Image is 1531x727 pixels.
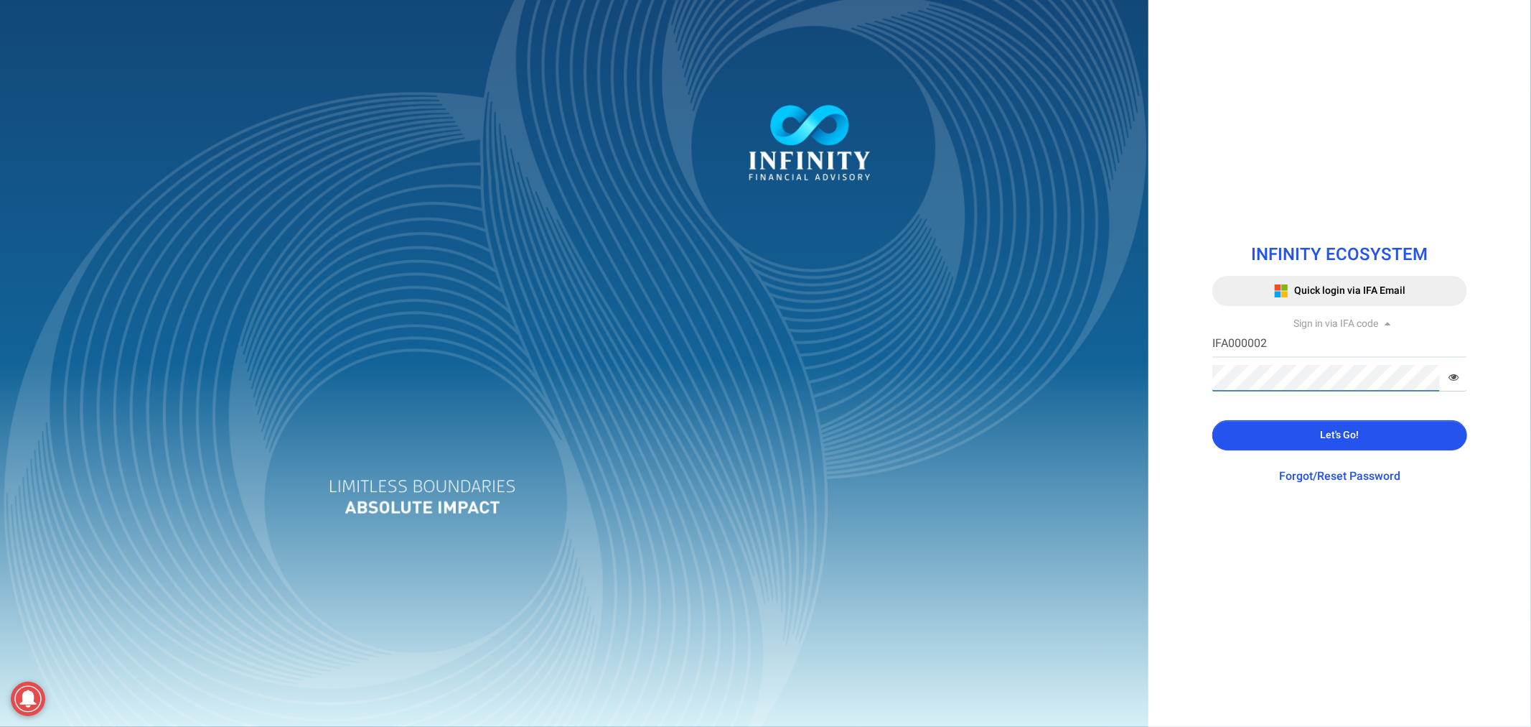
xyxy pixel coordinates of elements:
[1212,246,1467,264] h1: INFINITY ECOSYSTEM
[1279,468,1400,485] a: Forgot/Reset Password
[1320,427,1359,443] span: Let's Go!
[1212,276,1467,306] button: Quick login via IFA Email
[1293,316,1378,331] span: Sign in via IFA code
[1212,420,1467,450] button: Let's Go!
[1212,331,1467,358] input: IFA Code
[1212,317,1467,331] div: Sign in via IFA code
[1294,283,1405,298] span: Quick login via IFA Email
